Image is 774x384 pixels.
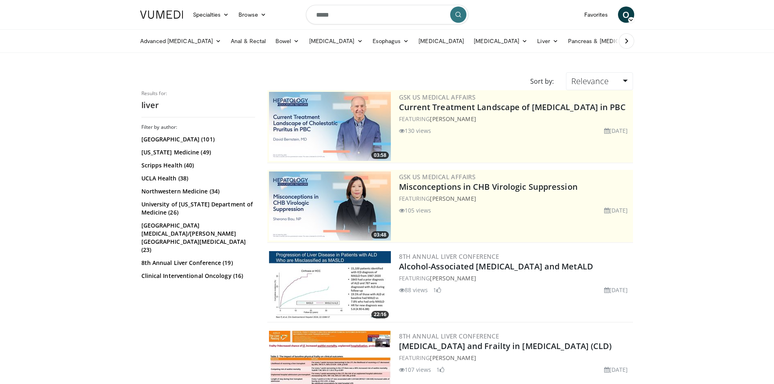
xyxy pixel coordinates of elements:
[188,7,234,23] a: Specialties
[368,33,414,49] a: Esophagus
[399,206,431,215] li: 105 views
[141,161,253,169] a: Scripps Health (40)
[141,259,253,267] a: 8th Annual Liver Conference (19)
[433,286,441,294] li: 1
[563,33,658,49] a: Pancreas & [MEDICAL_DATA]
[399,332,499,340] a: 8th Annual Liver Conference
[269,92,391,161] a: 03:58
[141,100,255,111] h2: liver
[371,231,389,239] span: 03:48
[604,206,628,215] li: [DATE]
[604,286,628,294] li: [DATE]
[141,124,255,130] h3: Filter by author:
[399,126,431,135] li: 130 views
[399,274,631,282] div: FEATURING
[141,221,253,254] a: [GEOGRAPHIC_DATA][MEDICAL_DATA]/[PERSON_NAME][GEOGRAPHIC_DATA][MEDICAL_DATA] (23)
[469,33,532,49] a: [MEDICAL_DATA]
[571,76,609,87] span: Relevance
[566,72,633,90] a: Relevance
[141,187,253,195] a: Northwestern Medicine (34)
[269,92,391,161] img: 80648b2f-fef7-42cf-9147-40ea3e731334.jpg.300x170_q85_crop-smart_upscale.jpg
[140,11,183,19] img: VuMedi Logo
[371,152,389,159] span: 03:58
[304,33,368,49] a: [MEDICAL_DATA]
[399,173,476,181] a: GSK US Medical Affairs
[399,354,631,362] div: FEATURING
[436,365,444,374] li: 1
[604,126,628,135] li: [DATE]
[269,251,391,320] a: 22:16
[141,272,253,280] a: Clinical Interventional Oncology (16)
[399,261,593,272] a: Alcohol-Associated [MEDICAL_DATA] and MetALD
[269,171,391,241] img: 59d1e413-5879-4b2e-8b0a-b35c7ac1ec20.jpg.300x170_q85_crop-smart_upscale.jpg
[399,341,612,351] a: [MEDICAL_DATA] and Frailty in [MEDICAL_DATA] (CLD)
[579,7,613,23] a: Favorites
[271,33,304,49] a: Bowel
[141,90,255,97] p: Results for:
[399,194,631,203] div: FEATURING
[430,354,476,362] a: [PERSON_NAME]
[141,200,253,217] a: University of [US_STATE] Department of Medicine (26)
[234,7,271,23] a: Browse
[604,365,628,374] li: [DATE]
[532,33,563,49] a: Liver
[430,115,476,123] a: [PERSON_NAME]
[269,251,391,320] img: 4658fa55-749d-40f1-bd82-01ad96236955.300x170_q85_crop-smart_upscale.jpg
[141,148,253,156] a: [US_STATE] Medicine (49)
[430,195,476,202] a: [PERSON_NAME]
[371,311,389,318] span: 22:16
[399,286,428,294] li: 88 views
[399,181,578,192] a: Misconceptions in CHB Virologic Suppression
[399,115,631,123] div: FEATURING
[306,5,468,24] input: Search topics, interventions
[399,252,499,260] a: 8th Annual Liver Conference
[399,102,626,113] a: Current Treatment Landscape of [MEDICAL_DATA] in PBC
[135,33,226,49] a: Advanced [MEDICAL_DATA]
[399,365,431,374] li: 107 views
[141,174,253,182] a: UCLA Health (38)
[226,33,271,49] a: Anal & Rectal
[430,274,476,282] a: [PERSON_NAME]
[524,72,560,90] div: Sort by:
[618,7,634,23] a: O
[399,93,476,101] a: GSK US Medical Affairs
[141,135,253,143] a: [GEOGRAPHIC_DATA] (101)
[414,33,469,49] a: [MEDICAL_DATA]
[269,171,391,241] a: 03:48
